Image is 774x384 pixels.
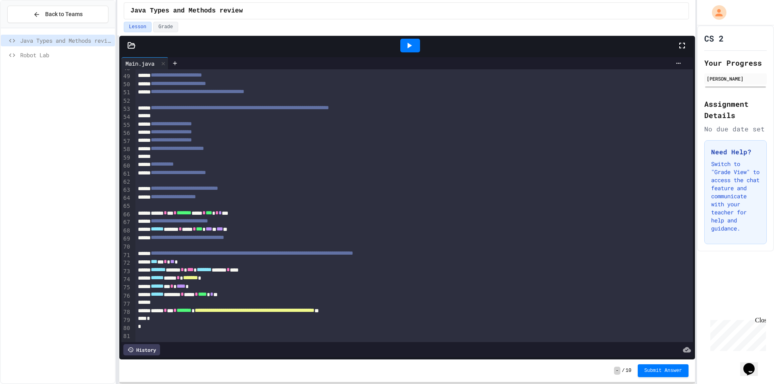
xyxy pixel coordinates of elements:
div: Main.java [121,57,169,69]
div: History [123,344,160,355]
div: 68 [121,227,131,235]
div: 57 [121,137,131,145]
h2: Your Progress [704,57,767,68]
h2: Assignment Details [704,98,767,121]
div: 55 [121,121,131,129]
div: 52 [121,97,131,105]
span: Robot Lab [20,51,112,59]
div: 60 [121,162,131,170]
div: 80 [121,324,131,332]
div: 70 [121,243,131,251]
button: Lesson [124,22,152,32]
div: 79 [121,316,131,324]
div: 71 [121,251,131,259]
div: 67 [121,218,131,226]
div: No due date set [704,124,767,134]
div: [PERSON_NAME] [707,75,764,82]
iframe: chat widget [740,352,766,376]
button: Grade [153,22,178,32]
div: 72 [121,259,131,267]
div: 51 [121,89,131,97]
div: 76 [121,292,131,300]
div: 54 [121,113,131,121]
div: 78 [121,308,131,316]
h3: Need Help? [711,147,760,157]
div: 81 [121,332,131,340]
div: Chat with us now!Close [3,3,56,51]
span: / [622,367,625,374]
div: 50 [121,81,131,89]
span: Java Types and Methods review [131,6,243,16]
div: 73 [121,268,131,276]
div: 59 [121,154,131,162]
div: 74 [121,276,131,284]
span: Back to Teams [45,10,83,19]
button: Submit Answer [638,364,689,377]
div: 56 [121,129,131,137]
span: Java Types and Methods review [20,36,112,45]
div: 66 [121,211,131,219]
h1: CS 2 [704,33,724,44]
div: 69 [121,235,131,243]
div: Main.java [121,59,158,68]
span: 10 [626,367,631,374]
button: Back to Teams [7,6,108,23]
div: 65 [121,202,131,210]
span: - [614,367,620,375]
p: Switch to "Grade View" to access the chat feature and communicate with your teacher for help and ... [711,160,760,232]
div: 62 [121,178,131,186]
iframe: chat widget [707,317,766,351]
div: 61 [121,170,131,178]
div: 53 [121,105,131,113]
div: 63 [121,186,131,194]
div: 58 [121,145,131,154]
span: Submit Answer [644,367,682,374]
div: 77 [121,300,131,308]
div: 64 [121,194,131,202]
div: My Account [703,3,728,22]
div: 75 [121,284,131,292]
div: 49 [121,73,131,81]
